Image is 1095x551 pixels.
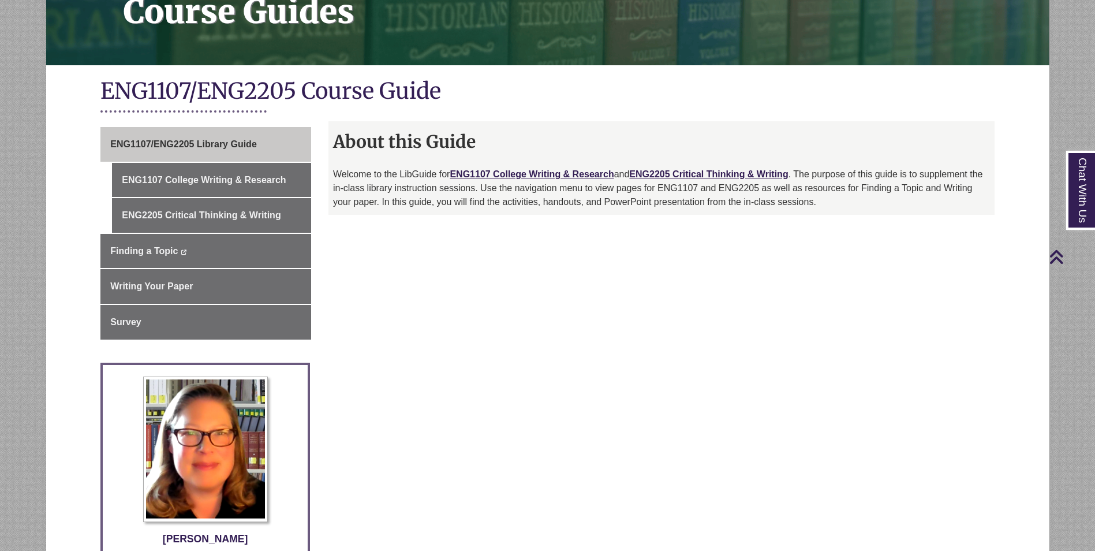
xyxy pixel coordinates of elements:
[110,281,193,291] span: Writing Your Paper
[181,250,187,255] i: This link opens in a new window
[333,167,990,209] p: Welcome to the LibGuide for and . The purpose of this guide is to supplement the in-class library...
[100,305,311,340] a: Survey
[111,531,299,547] div: [PERSON_NAME]
[629,169,788,179] a: ENG2205 Critical Thinking & Writing
[112,198,311,233] a: ENG2205 Critical Thinking & Writing
[110,246,178,256] span: Finding a Topic
[1049,249,1092,265] a: Back to Top
[100,77,994,107] h1: ENG1107/ENG2205 Course Guide
[110,139,256,149] span: ENG1107/ENG2205 Library Guide
[100,127,311,162] a: ENG1107/ENG2205 Library Guide
[100,127,311,340] div: Guide Page Menu
[112,163,311,198] a: ENG1107 College Writing & Research
[100,234,311,269] a: Finding a Topic
[110,317,141,327] span: Survey
[143,377,268,522] img: Profile Photo
[328,127,995,156] h2: About this Guide
[100,269,311,304] a: Writing Your Paper
[111,377,299,547] a: Profile Photo [PERSON_NAME]
[450,169,614,179] a: ENG1107 College Writing & Research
